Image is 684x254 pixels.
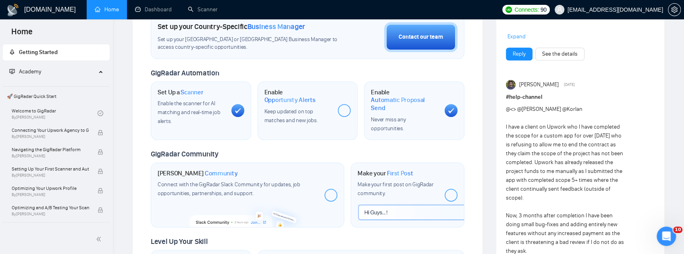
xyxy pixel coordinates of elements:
[12,204,89,212] span: Optimizing and A/B Testing Your Scanner for Better Results
[505,6,512,13] img: upwork-logo.png
[371,116,405,132] span: Never miss any opportunities.
[668,6,680,13] span: setting
[151,150,218,158] span: GigRadar Community
[12,184,89,192] span: Optimizing Your Upwork Profile
[12,126,89,134] span: Connecting Your Upwork Agency to GigRadar
[9,68,41,75] span: Academy
[181,88,203,96] span: Scanner
[205,169,237,177] span: Community
[4,224,109,240] span: 👑 Agency Success with GigRadar
[668,3,681,16] button: setting
[19,49,58,56] span: Getting Started
[12,165,89,173] span: Setting Up Your First Scanner and Auto-Bidder
[95,6,119,13] a: homeHome
[151,237,208,246] span: Level Up Your Skill
[5,26,39,43] span: Home
[98,130,103,135] span: lock
[506,80,516,90] img: Toby Fox-Mason
[135,6,172,13] a: dashboardDashboard
[98,169,103,174] span: lock
[358,181,433,197] span: Make your first post on GigRadar community.
[506,93,655,102] h1: # help-channel
[535,48,584,60] button: See the details
[542,50,578,58] a: See the details
[557,7,562,12] span: user
[98,110,103,116] span: check-circle
[514,5,538,14] span: Connects:
[371,96,438,112] span: Automatic Proposal Send
[12,192,89,197] span: By [PERSON_NAME]
[9,49,15,55] span: rocket
[519,80,559,89] span: [PERSON_NAME]
[6,4,19,17] img: logo
[158,22,305,31] h1: Set up your Country-Specific
[12,154,89,158] span: By [PERSON_NAME]
[668,6,681,13] a: setting
[98,207,103,213] span: lock
[264,96,316,104] span: Opportunity Alerts
[98,188,103,194] span: lock
[264,88,332,104] h1: Enable
[507,33,526,40] span: Expand
[188,6,218,13] a: searchScanner
[541,5,547,14] span: 90
[158,88,203,96] h1: Set Up a
[96,235,104,243] span: double-left
[657,227,676,246] iframe: Intercom live chat
[98,149,103,155] span: lock
[151,69,219,77] span: GigRadar Automation
[564,81,575,88] span: [DATE]
[12,134,89,139] span: By [PERSON_NAME]
[3,44,110,60] li: Getting Started
[19,68,41,75] span: Academy
[158,100,220,125] span: Enable the scanner for AI matching and real-time job alerts.
[247,22,305,31] span: Business Manager
[371,88,438,112] h1: Enable
[513,50,526,58] a: Reply
[384,22,457,52] button: Contact our team
[12,173,89,178] span: By [PERSON_NAME]
[387,169,413,177] span: First Post
[12,104,98,122] a: Welcome to GigRadarBy[PERSON_NAME]
[158,36,337,51] span: Set up your [GEOGRAPHIC_DATA] or [GEOGRAPHIC_DATA] Business Manager to access country-specific op...
[158,169,237,177] h1: [PERSON_NAME]
[506,48,532,60] button: Reply
[158,181,300,197] span: Connect with the GigRadar Slack Community for updates, job opportunities, partnerships, and support.
[4,88,109,104] span: 🚀 GigRadar Quick Start
[399,33,443,42] div: Contact our team
[12,146,89,154] span: Navigating the GigRadar Platform
[9,69,15,74] span: fund-projection-screen
[12,212,89,217] span: By [PERSON_NAME]
[190,200,306,227] img: slackcommunity-bg.png
[264,108,318,124] span: Keep updated on top matches and new jobs.
[358,169,413,177] h1: Make your
[673,227,682,233] span: 10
